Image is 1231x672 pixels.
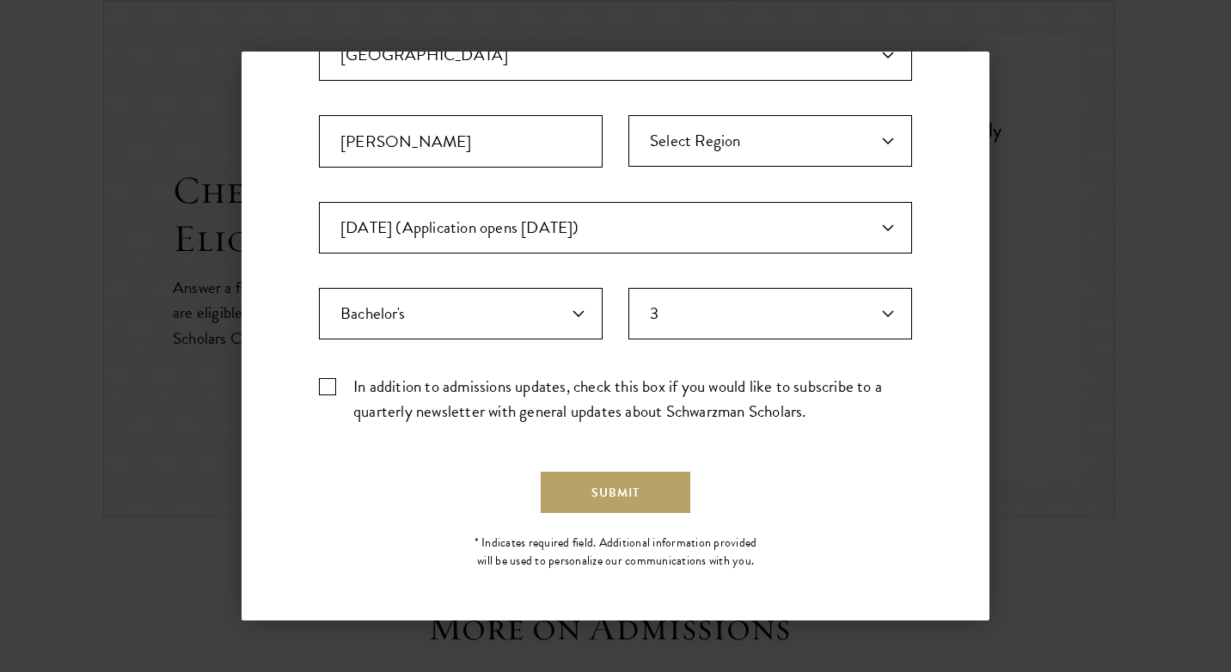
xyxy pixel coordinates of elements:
[319,288,603,339] div: Highest Level of Degree?*
[628,288,912,339] div: Years of Post Graduation Experience?*
[541,472,690,513] button: Submit
[319,374,912,424] label: In addition to admissions updates, check this box if you would like to subscribe to a quarterly n...
[319,115,603,168] input: City
[319,374,912,424] div: Check this box to receive a quarterly newsletter with general updates about Schwarzman Scholars.
[319,202,912,254] div: Anticipated Entry Term*
[468,534,764,570] div: * Indicates required field. Additional information provided will be used to personalize our commu...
